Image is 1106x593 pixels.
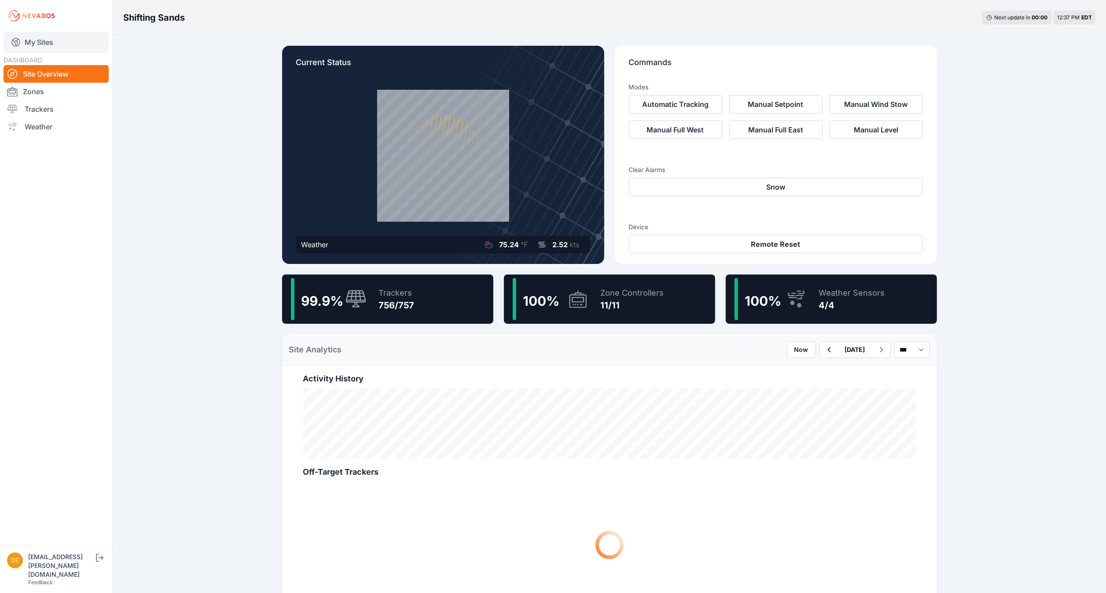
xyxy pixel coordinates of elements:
div: 756/757 [379,299,415,311]
div: Weather Sensors [819,287,885,299]
h2: Off-Target Trackers [303,466,916,478]
div: Zone Controllers [601,287,664,299]
div: Weather [301,239,329,250]
p: Current Status [296,56,590,76]
a: Site Overview [4,65,109,83]
button: Manual Full East [729,121,823,139]
a: My Sites [4,32,109,53]
h3: Clear Alarms [629,165,923,174]
button: Snow [629,178,923,196]
a: Weather [4,118,109,135]
div: [EMAIL_ADDRESS][PERSON_NAME][DOMAIN_NAME] [28,553,94,579]
button: Now [787,341,816,358]
button: Manual Level [830,121,923,139]
button: Remote Reset [629,235,923,253]
span: 99.9 % [301,293,344,309]
button: Manual Full West [629,121,722,139]
h2: Site Analytics [289,344,342,356]
span: 100 % [745,293,782,309]
button: Manual Wind Stow [830,95,923,113]
h3: Device [629,223,923,231]
img: Nevados [7,9,56,23]
a: Trackers [4,100,109,118]
a: 99.9%Trackers756/757 [282,275,493,324]
a: 100%Weather Sensors4/4 [726,275,937,324]
div: 11/11 [601,299,664,311]
nav: Breadcrumb [123,6,185,29]
p: Commands [629,56,923,76]
span: DASHBOARD [4,56,42,64]
button: Automatic Tracking [629,95,722,113]
a: Zones [4,83,109,100]
span: EDT [1081,14,1092,21]
span: 2.52 [553,240,568,249]
a: 100%Zone Controllers11/11 [504,275,715,324]
span: °F [521,240,528,249]
img: devin.martin@nevados.solar [7,553,23,568]
h3: Shifting Sands [123,11,185,24]
span: Next update in [994,14,1030,21]
span: 100 % [523,293,560,309]
h2: Activity History [303,373,916,385]
h3: Modes [629,83,649,92]
div: 00 : 00 [1032,14,1047,21]
button: Manual Setpoint [729,95,823,113]
span: 12:37 PM [1057,14,1080,21]
span: 75.24 [500,240,519,249]
button: [DATE] [838,342,872,358]
div: Trackers [379,287,415,299]
div: 4/4 [819,299,885,311]
a: Feedback [28,579,53,586]
span: kts [570,240,580,249]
